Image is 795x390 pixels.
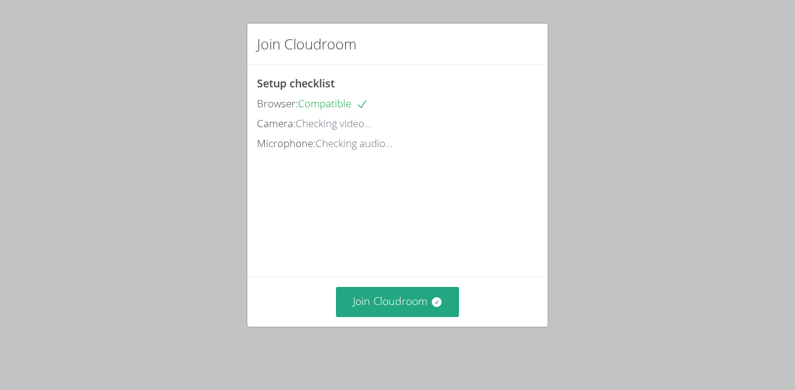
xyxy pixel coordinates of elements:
[315,136,393,150] span: Checking audio...
[257,116,296,130] span: Camera:
[257,76,335,90] span: Setup checklist
[336,287,460,316] button: Join Cloudroom
[257,136,315,150] span: Microphone:
[296,116,372,130] span: Checking video...
[298,96,368,110] span: Compatible
[257,96,298,110] span: Browser:
[257,33,356,55] h2: Join Cloudroom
